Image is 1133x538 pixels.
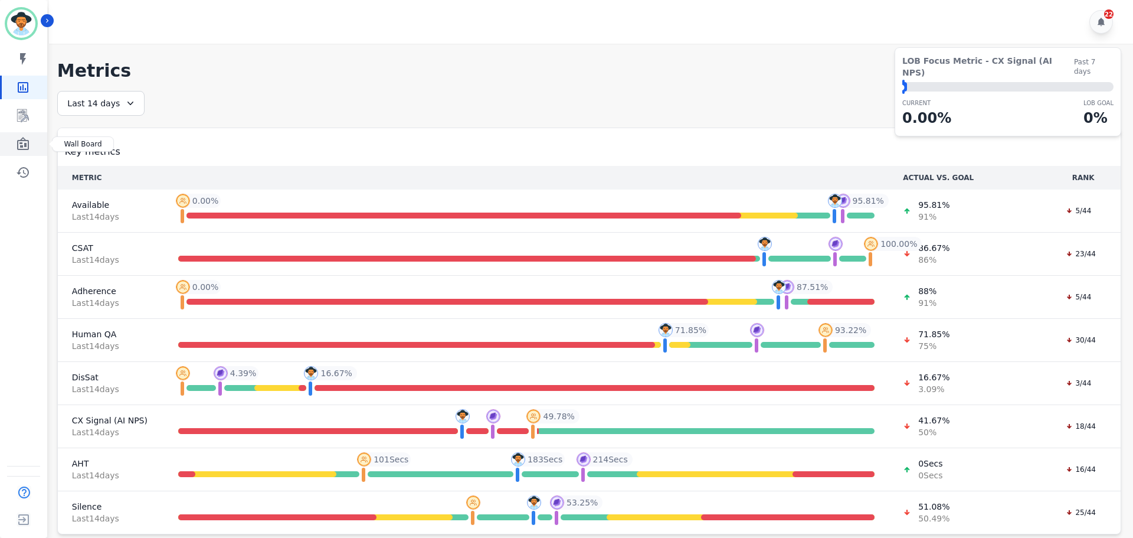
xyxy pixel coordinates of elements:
img: profile-pic [780,280,794,294]
img: profile-pic [772,280,786,294]
div: 22 [1104,9,1114,19]
span: 0 Secs [918,458,942,469]
img: profile-pic [836,194,850,208]
p: LOB Goal [1083,99,1114,107]
img: profile-pic [304,366,318,380]
span: 16.67 % [918,371,949,383]
span: 101 Secs [374,454,408,465]
div: 23/44 [1060,248,1102,260]
th: ACTUAL VS. GOAL [889,166,1046,190]
span: 50.49 % [918,513,949,524]
span: Last 14 day s [72,254,150,266]
div: 25/44 [1060,507,1102,519]
img: profile-pic [176,194,190,208]
span: Available [72,199,150,211]
span: Last 14 day s [72,426,150,438]
span: 95.81 % [918,199,949,211]
span: CX Signal (AI NPS) [72,415,150,426]
span: 95.81 % [853,195,884,207]
span: 0.00 % [192,195,218,207]
img: profile-pic [829,237,843,251]
span: 86.67 % [918,242,949,254]
img: profile-pic [214,366,228,380]
span: 214 Secs [593,454,628,465]
th: METRIC [58,166,164,190]
span: 16.67 % [320,367,352,379]
img: profile-pic [466,495,480,510]
p: CURRENT [902,99,951,107]
div: 30/44 [1060,334,1102,346]
span: LOB Focus Metric - CX Signal (AI NPS) [902,55,1074,79]
span: 51.08 % [918,501,949,513]
img: profile-pic [577,452,591,467]
div: 18/44 [1060,420,1102,432]
p: 0.00 % [902,107,951,129]
img: profile-pic [659,323,673,337]
span: 86 % [918,254,949,266]
span: DisSat [72,371,150,383]
span: Last 14 day s [72,383,150,395]
h1: Metrics [57,60,1121,81]
span: 50 % [918,426,949,438]
img: profile-pic [750,323,764,337]
img: profile-pic [176,280,190,294]
span: 0.00 % [192,281,218,293]
span: 93.22 % [835,324,866,336]
span: Past 7 days [1074,57,1114,76]
div: 5/44 [1060,291,1097,303]
span: Last 14 day s [72,340,150,352]
span: Key metrics [65,145,120,159]
img: profile-pic [456,409,470,423]
img: profile-pic [864,237,878,251]
span: 41.67 % [918,415,949,426]
div: 5/44 [1060,205,1097,217]
span: Adherence [72,285,150,297]
span: AHT [72,458,150,469]
span: 49.78 % [543,410,574,422]
img: profile-pic [526,409,541,423]
div: 3/44 [1060,377,1097,389]
img: profile-pic [486,409,500,423]
span: 3.09 % [918,383,949,395]
div: ⬤ [902,82,907,92]
span: 91 % [918,211,949,223]
span: CSAT [72,242,150,254]
span: 183 Secs [528,454,562,465]
span: 71.85 % [918,328,949,340]
img: profile-pic [176,366,190,380]
img: Bordered avatar [7,9,35,38]
span: 53.25 % [566,497,598,508]
p: 0 % [1083,107,1114,129]
th: RANK [1046,166,1121,190]
img: profile-pic [511,452,525,467]
span: Last 14 day s [72,469,150,481]
div: Last 14 days [57,91,145,116]
span: 100.00 % [880,238,917,250]
div: 16/44 [1060,464,1102,475]
span: 88 % [918,285,936,297]
img: profile-pic [357,452,371,467]
span: 87.51 % [797,281,828,293]
img: profile-pic [758,237,772,251]
span: 0 Secs [918,469,942,481]
span: Silence [72,501,150,513]
img: profile-pic [828,194,842,208]
span: 91 % [918,297,936,309]
span: 71.85 % [675,324,706,336]
img: profile-pic [550,495,564,510]
img: profile-pic [527,495,541,510]
span: 75 % [918,340,949,352]
span: Last 14 day s [72,211,150,223]
span: 4.39 % [230,367,256,379]
span: Human QA [72,328,150,340]
span: Last 14 day s [72,513,150,524]
span: Last 14 day s [72,297,150,309]
img: profile-pic [818,323,833,337]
